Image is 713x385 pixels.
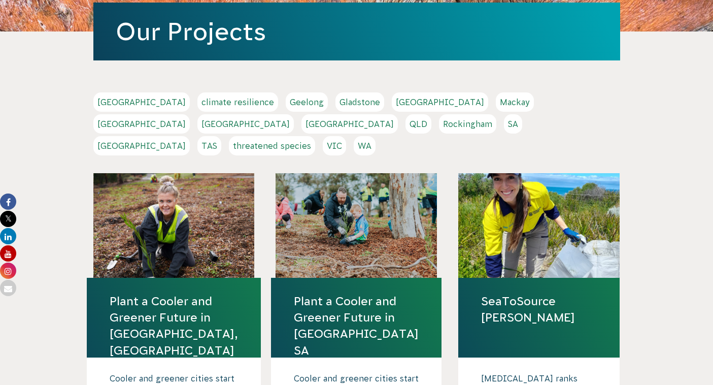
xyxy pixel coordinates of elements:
[481,293,597,326] a: SeaToSource [PERSON_NAME]
[301,114,398,134] a: [GEOGRAPHIC_DATA]
[335,92,384,112] a: Gladstone
[392,92,488,112] a: [GEOGRAPHIC_DATA]
[354,136,376,155] a: WA
[93,136,190,155] a: [GEOGRAPHIC_DATA]
[197,114,294,134] a: [GEOGRAPHIC_DATA]
[323,136,346,155] a: VIC
[294,293,419,359] a: Plant a Cooler and Greener Future in [GEOGRAPHIC_DATA] SA
[93,92,190,112] a: [GEOGRAPHIC_DATA]
[116,18,266,45] a: Our Projects
[439,114,496,134] a: Rockingham
[286,92,328,112] a: Geelong
[405,114,431,134] a: QLD
[110,293,238,359] a: Plant a Cooler and Greener Future in [GEOGRAPHIC_DATA], [GEOGRAPHIC_DATA]
[197,136,221,155] a: TAS
[496,92,534,112] a: Mackay
[197,92,278,112] a: climate resilience
[229,136,315,155] a: threatened species
[504,114,522,134] a: SA
[93,114,190,134] a: [GEOGRAPHIC_DATA]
